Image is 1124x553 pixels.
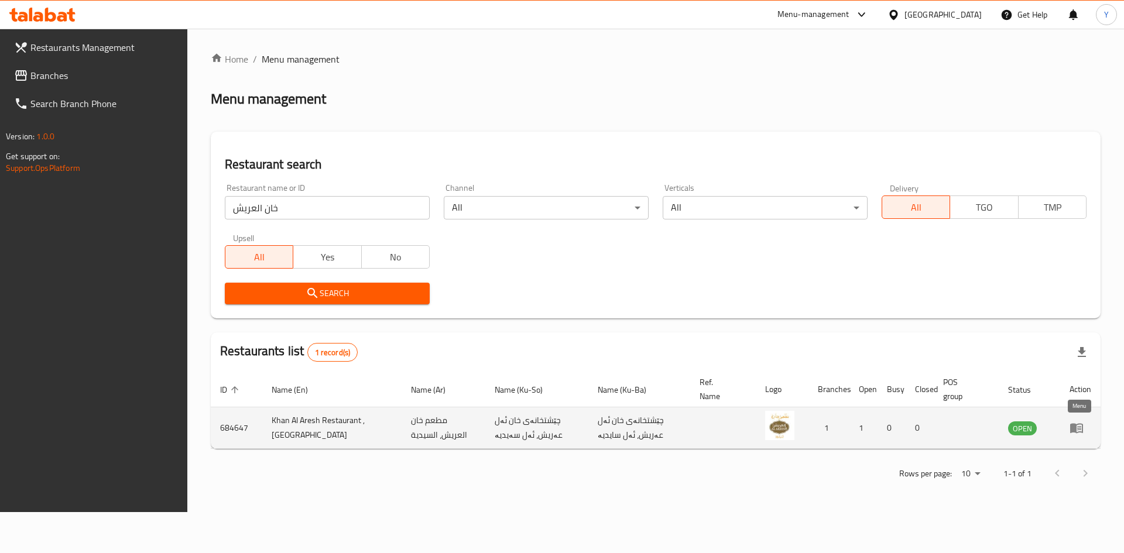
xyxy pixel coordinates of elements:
[262,407,402,449] td: Khan Al Aresh Restaurant , [GEOGRAPHIC_DATA]
[444,196,649,219] div: All
[211,90,326,108] h2: Menu management
[230,249,289,266] span: All
[950,195,1018,219] button: TGO
[233,233,255,242] label: Upsell
[1018,195,1087,219] button: TMP
[890,184,919,192] label: Delivery
[5,61,188,90] a: Branches
[30,40,179,54] span: Restaurants Management
[1023,199,1082,216] span: TMP
[361,245,430,269] button: No
[495,383,558,397] span: Name (Ku-So)
[906,372,934,407] th: Closed
[220,383,242,397] span: ID
[211,52,248,66] a: Home
[777,8,849,22] div: Menu-management
[36,129,54,144] span: 1.0.0
[225,156,1087,173] h2: Restaurant search
[225,196,430,219] input: Search for restaurant name or ID..
[808,407,849,449] td: 1
[366,249,425,266] span: No
[211,407,262,449] td: 684647
[1008,383,1046,397] span: Status
[30,68,179,83] span: Branches
[6,129,35,144] span: Version:
[211,372,1101,449] table: enhanced table
[262,52,340,66] span: Menu management
[1068,338,1096,366] div: Export file
[298,249,357,266] span: Yes
[1003,466,1032,481] p: 1-1 of 1
[882,195,950,219] button: All
[402,407,485,449] td: مطعم خان العريش، السيدية
[878,407,906,449] td: 0
[955,199,1013,216] span: TGO
[1008,422,1037,435] span: OPEN
[943,375,985,403] span: POS group
[849,407,878,449] td: 1
[887,199,945,216] span: All
[234,286,420,301] span: Search
[253,52,257,66] li: /
[899,466,952,481] p: Rows per page:
[6,160,80,176] a: Support.OpsPlatform
[5,90,188,118] a: Search Branch Phone
[588,407,690,449] td: چێشتخانەی خان ئەل عەریش، ئەل سایدیە
[663,196,868,219] div: All
[700,375,742,403] span: Ref. Name
[849,372,878,407] th: Open
[957,465,985,483] div: Rows per page:
[293,245,361,269] button: Yes
[211,52,1101,66] nav: breadcrumb
[598,383,662,397] span: Name (Ku-Ba)
[225,283,430,304] button: Search
[1104,8,1109,21] span: Y
[307,343,358,362] div: Total records count
[6,149,60,164] span: Get support on:
[904,8,982,21] div: [GEOGRAPHIC_DATA]
[308,347,358,358] span: 1 record(s)
[765,411,794,440] img: Khan Al Aresh Restaurant , Alsaydya
[906,407,934,449] td: 0
[30,97,179,111] span: Search Branch Phone
[225,245,293,269] button: All
[1060,372,1101,407] th: Action
[411,383,461,397] span: Name (Ar)
[808,372,849,407] th: Branches
[5,33,188,61] a: Restaurants Management
[485,407,588,449] td: چێشتخانەی خان ئەل عەریش، ئەل سەیدیە
[756,372,808,407] th: Logo
[220,342,358,362] h2: Restaurants list
[272,383,323,397] span: Name (En)
[878,372,906,407] th: Busy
